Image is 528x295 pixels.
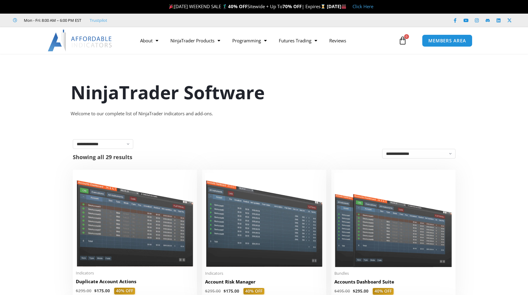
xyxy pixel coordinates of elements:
img: 🎉 [169,4,174,9]
span: Indicators [76,270,194,276]
a: Futures Trading [273,34,323,48]
span: 40% OFF [373,288,394,295]
a: Programming [226,34,273,48]
a: Account Risk Manager [205,279,323,288]
span: $ [94,288,97,293]
span: Mon - Fri: 8:00 AM – 6:00 PM EST [22,17,81,24]
bdi: 175.00 [94,288,110,293]
bdi: 175.00 [224,288,239,294]
img: ⌛ [321,4,325,9]
a: Trustpilot [90,17,107,24]
h2: Duplicate Account Actions [76,278,194,285]
select: Shop order [382,149,456,159]
strong: [DATE] [327,3,346,9]
span: [DATE] WEEKEND SALE 🏌️‍♂️ Sitewide + Up To | Expires [168,3,327,9]
bdi: 295.00 [205,288,221,294]
span: 40% OFF [114,288,135,294]
span: 40% OFF [243,288,264,295]
h1: NinjaTrader Software [71,80,457,105]
a: MEMBERS AREA [422,34,472,47]
bdi: 495.00 [334,288,350,294]
a: Click Here [353,3,373,9]
span: $ [205,288,208,294]
img: Account Risk Manager [205,173,323,267]
span: Bundles [334,271,452,276]
h2: Accounts Dashboard Suite [334,279,452,285]
strong: 40% OFF [228,3,247,9]
bdi: 295.00 [76,288,92,293]
bdi: 295.00 [353,288,369,294]
span: MEMBERS AREA [428,38,466,43]
strong: 70% OFF [282,3,302,9]
span: $ [334,288,337,294]
a: Duplicate Account Actions [76,278,194,288]
span: $ [76,288,78,293]
span: Indicators [205,271,323,276]
h2: Account Risk Manager [205,279,323,285]
a: 0 [389,32,416,49]
img: 🏭 [342,4,346,9]
img: Duplicate Account Actions [76,173,194,267]
img: Accounts Dashboard Suite [334,173,452,267]
a: Accounts Dashboard Suite [334,279,452,288]
span: $ [353,288,355,294]
p: Showing all 29 results [73,154,132,160]
img: LogoAI | Affordable Indicators – NinjaTrader [48,30,113,51]
a: About [134,34,164,48]
span: 0 [404,34,409,39]
span: $ [224,288,226,294]
nav: Menu [134,34,397,48]
a: NinjaTrader Products [164,34,226,48]
a: Reviews [323,34,352,48]
div: Welcome to our complete list of NinjaTrader indicators and add-ons. [71,110,457,118]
